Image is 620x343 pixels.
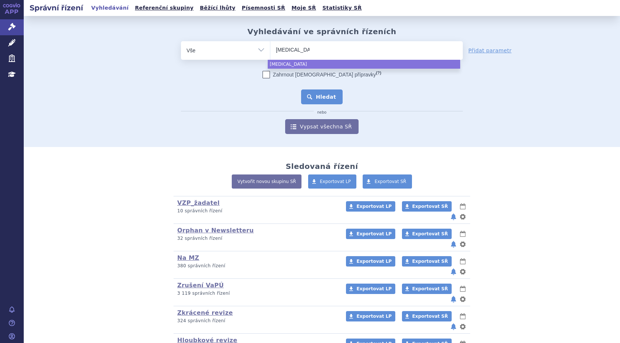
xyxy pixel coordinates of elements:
[289,3,318,13] a: Moje SŘ
[346,201,395,212] a: Exportovat LP
[177,318,336,324] p: 324 správních řízení
[89,3,131,13] a: Vyhledávání
[177,282,224,289] a: Zrušení VaPÚ
[247,27,396,36] h2: Vyhledávání ve správních řízeních
[286,162,358,171] h2: Sledovaná řízení
[177,309,233,316] a: Zkrácené revize
[198,3,238,13] a: Běžící lhůty
[459,295,466,304] button: nastavení
[133,3,196,13] a: Referenční skupiny
[177,254,199,261] a: Na MZ
[375,179,406,184] span: Exportovat SŘ
[459,212,466,221] button: nastavení
[412,286,448,291] span: Exportovat SŘ
[177,290,336,297] p: 3 119 správních řízení
[356,286,392,291] span: Exportovat LP
[402,311,452,321] a: Exportovat SŘ
[402,229,452,239] a: Exportovat SŘ
[459,322,466,331] button: nastavení
[356,314,392,319] span: Exportovat LP
[24,3,89,13] h2: Správní řízení
[308,174,357,189] a: Exportovat LP
[376,71,381,75] abbr: (?)
[314,110,330,115] i: nebo
[450,322,457,331] button: notifikace
[459,240,466,249] button: nastavení
[268,60,460,69] li: [MEDICAL_DATA]
[412,259,448,264] span: Exportovat SŘ
[402,284,452,294] a: Exportovat SŘ
[240,3,287,13] a: Písemnosti SŘ
[285,119,359,134] a: Vypsat všechna SŘ
[412,314,448,319] span: Exportovat SŘ
[177,235,336,242] p: 32 správních řízení
[468,47,512,54] a: Přidat parametr
[320,179,351,184] span: Exportovat LP
[459,284,466,293] button: lhůty
[459,312,466,321] button: lhůty
[363,174,412,189] a: Exportovat SŘ
[356,259,392,264] span: Exportovat LP
[346,256,395,267] a: Exportovat LP
[459,202,466,211] button: lhůty
[232,174,301,189] a: Vytvořit novou skupinu SŘ
[356,204,392,209] span: Exportovat LP
[301,89,343,104] button: Hledat
[346,284,395,294] a: Exportovat LP
[450,295,457,304] button: notifikace
[177,227,254,234] a: Orphan v Newsletteru
[356,231,392,236] span: Exportovat LP
[346,311,395,321] a: Exportovat LP
[412,204,448,209] span: Exportovat SŘ
[450,212,457,221] button: notifikace
[402,256,452,267] a: Exportovat SŘ
[450,240,457,249] button: notifikace
[177,199,220,206] a: VZP_žadatel
[459,229,466,238] button: lhůty
[402,201,452,212] a: Exportovat SŘ
[320,3,364,13] a: Statistiky SŘ
[177,208,336,214] p: 10 správních řízení
[412,231,448,236] span: Exportovat SŘ
[450,267,457,276] button: notifikace
[459,267,466,276] button: nastavení
[346,229,395,239] a: Exportovat LP
[459,257,466,266] button: lhůty
[263,71,381,78] label: Zahrnout [DEMOGRAPHIC_DATA] přípravky
[177,263,336,269] p: 380 správních řízení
